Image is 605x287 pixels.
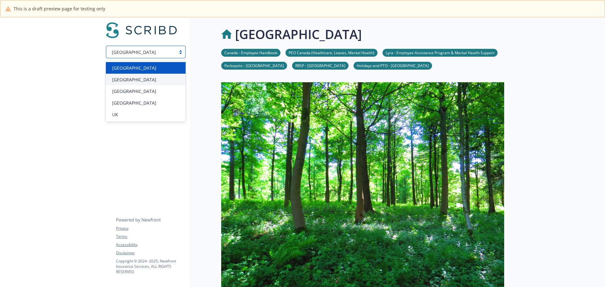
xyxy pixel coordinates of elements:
a: Perkopolis - [GEOGRAPHIC_DATA] [221,62,287,68]
a: Disclaimer [116,250,185,256]
a: Holidays and PTO - [GEOGRAPHIC_DATA] [354,62,432,68]
span: [GEOGRAPHIC_DATA] [112,76,156,83]
a: Lyra - Employee Assistance Program & Mental Health Support [383,49,498,55]
span: [GEOGRAPHIC_DATA] [112,100,156,106]
span: [GEOGRAPHIC_DATA] [112,65,156,71]
span: [GEOGRAPHIC_DATA] [112,49,156,55]
a: RRSP - [GEOGRAPHIC_DATA] [292,62,349,68]
span: [GEOGRAPHIC_DATA] [112,88,156,95]
a: Canada - Employee Handbook [221,49,280,55]
a: PEO Canada (Healthcare, Leaves, Mental Health) [285,49,377,55]
a: Accessibility [116,242,185,248]
a: Privacy [116,226,185,231]
span: UK [112,111,118,118]
a: Terms [116,234,185,239]
p: Copyright © 2024 - 2025 , Newfront Insurance Services, ALL RIGHTS RESERVED [116,258,185,274]
span: [GEOGRAPHIC_DATA] [109,49,173,55]
span: This is a draft preview page for testing only [14,5,105,12]
h1: [GEOGRAPHIC_DATA] [235,25,362,44]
